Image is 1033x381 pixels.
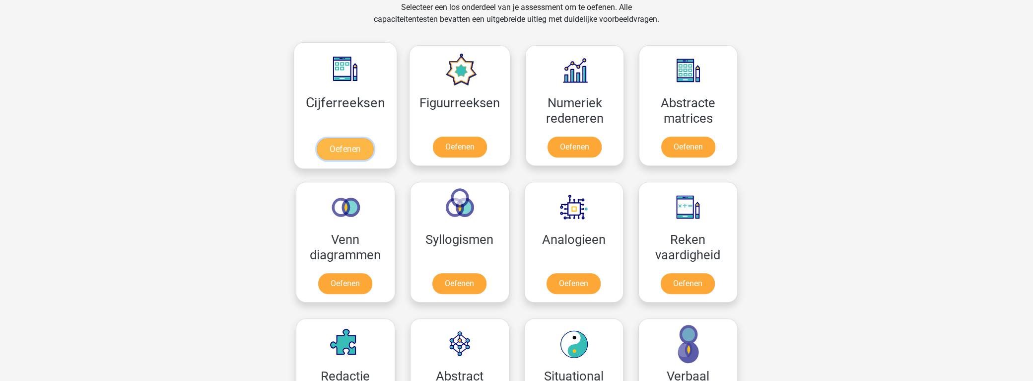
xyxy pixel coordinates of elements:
[547,273,601,294] a: Oefenen
[433,137,487,157] a: Oefenen
[432,273,486,294] a: Oefenen
[661,273,715,294] a: Oefenen
[317,138,373,160] a: Oefenen
[661,137,715,157] a: Oefenen
[318,273,372,294] a: Oefenen
[364,1,669,37] div: Selecteer een los onderdeel van je assessment om te oefenen. Alle capaciteitentesten bevatten een...
[548,137,602,157] a: Oefenen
